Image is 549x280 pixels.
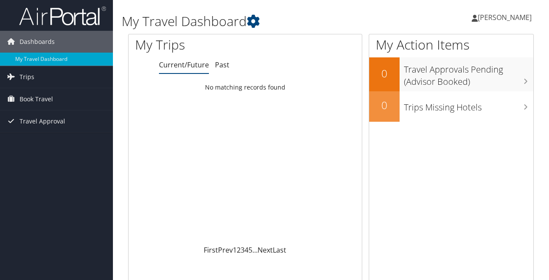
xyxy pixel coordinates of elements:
[472,4,540,30] a: [PERSON_NAME]
[248,245,252,255] a: 5
[20,88,53,110] span: Book Travel
[273,245,286,255] a: Last
[135,36,258,54] h1: My Trips
[478,13,532,22] span: [PERSON_NAME]
[369,91,533,122] a: 0Trips Missing Hotels
[122,12,401,30] h1: My Travel Dashboard
[404,97,533,113] h3: Trips Missing Hotels
[252,245,258,255] span: …
[245,245,248,255] a: 4
[241,245,245,255] a: 3
[19,6,106,26] img: airportal-logo.png
[233,245,237,255] a: 1
[20,31,55,53] span: Dashboards
[20,110,65,132] span: Travel Approval
[404,59,533,88] h3: Travel Approvals Pending (Advisor Booked)
[369,36,533,54] h1: My Action Items
[218,245,233,255] a: Prev
[369,98,400,113] h2: 0
[369,66,400,81] h2: 0
[159,60,209,70] a: Current/Future
[215,60,229,70] a: Past
[237,245,241,255] a: 2
[129,80,362,95] td: No matching records found
[258,245,273,255] a: Next
[204,245,218,255] a: First
[369,57,533,91] a: 0Travel Approvals Pending (Advisor Booked)
[20,66,34,88] span: Trips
